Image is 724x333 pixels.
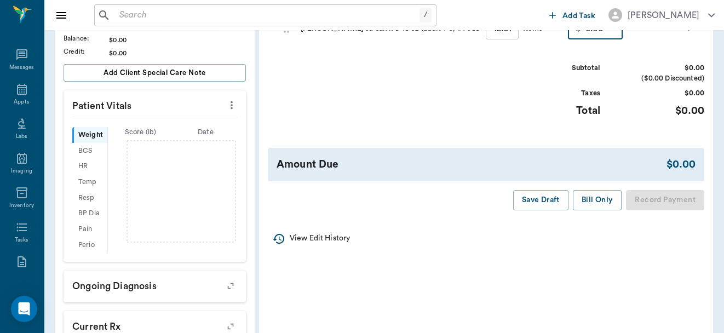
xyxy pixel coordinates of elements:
div: Inventory [9,202,34,210]
div: HR [72,159,107,175]
div: Balance : [64,33,109,43]
p: Ongoing diagnosis [64,271,246,298]
p: Patient Vitals [64,90,246,118]
button: more [223,96,240,114]
div: Total [518,103,600,119]
div: Open Intercom Messenger [11,296,37,322]
button: Close drawer [50,4,72,26]
div: Credit : [64,47,109,56]
div: $0.00 [622,63,704,73]
div: Appts [14,98,29,106]
button: Add Task [545,5,600,25]
div: Resp [72,190,107,206]
div: $0.00 [109,35,246,45]
div: BCS [72,143,107,159]
div: Labs [16,133,27,141]
div: $0.00 [622,88,704,99]
div: $0.00 [666,157,696,173]
div: Amount Due [277,157,666,173]
div: Pain [72,221,107,237]
div: [PERSON_NAME] [628,9,699,22]
div: Subtotal [518,63,600,73]
div: Perio [72,237,107,253]
div: / [420,8,432,22]
button: [PERSON_NAME] [600,5,723,25]
input: Search [115,8,420,23]
div: Weight [72,127,107,143]
button: Add client Special Care Note [64,64,246,82]
span: Add client Special Care Note [104,67,206,79]
div: $0.00 [109,48,246,58]
button: Bill Only [573,190,622,210]
div: Temp [72,174,107,190]
div: Messages [9,64,35,72]
div: Date [173,127,238,137]
div: Imaging [11,167,32,175]
div: Taxes [518,88,600,99]
div: ($0.00 Discounted) [622,73,704,84]
div: $0.00 [622,103,704,119]
div: Score ( lb ) [108,127,173,137]
div: BP Dia [72,206,107,222]
p: View Edit History [290,233,350,244]
button: Save Draft [513,190,568,210]
div: Tasks [15,236,28,244]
